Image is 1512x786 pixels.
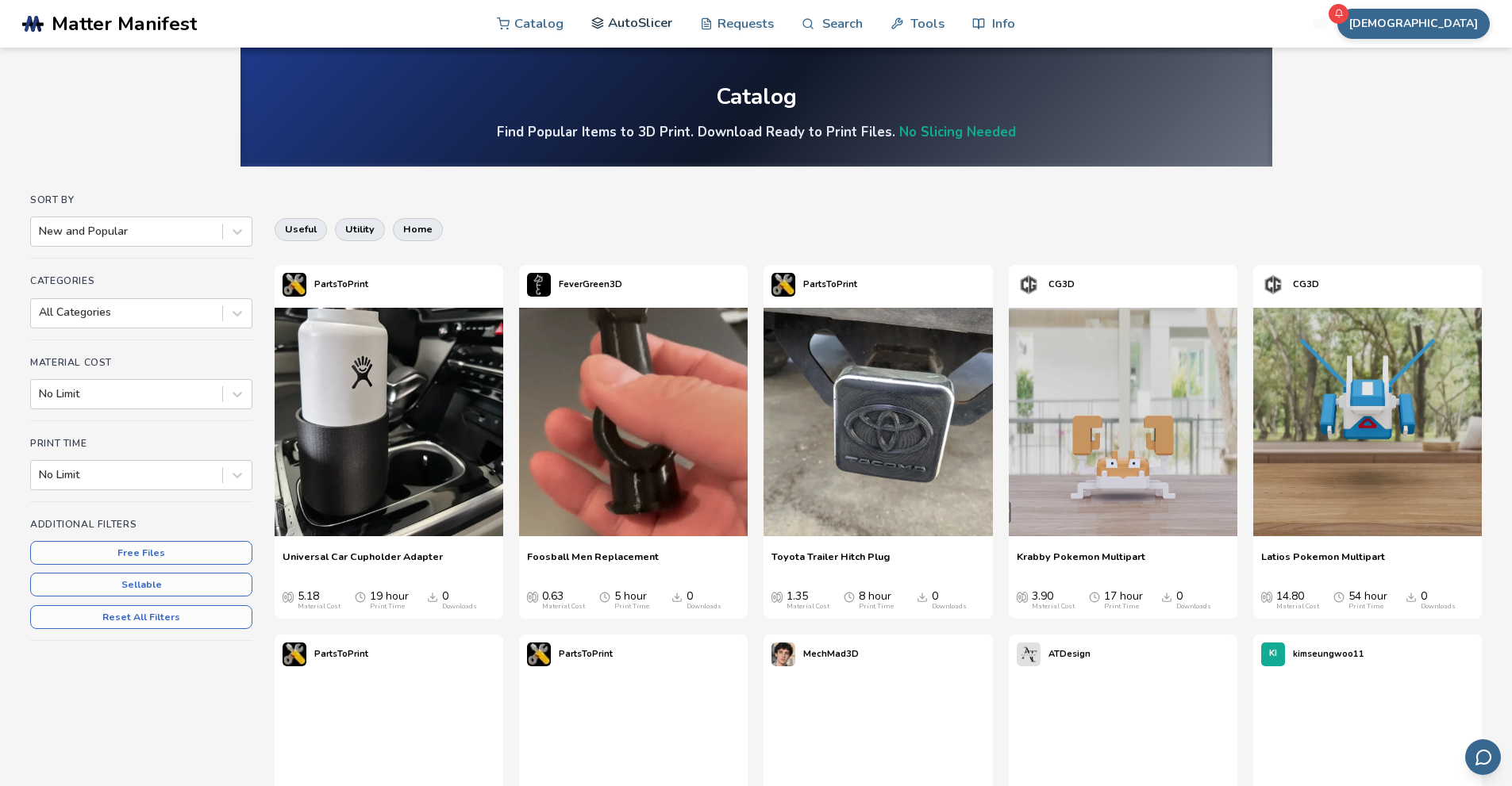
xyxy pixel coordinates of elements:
[932,603,967,611] div: Downloads
[559,646,613,662] p: PartsToPrint
[899,123,1016,141] a: No Slicing Needed
[716,85,797,109] div: Catalog
[275,265,376,305] a: PartsToPrint's profilePartsToPrint
[1337,9,1490,39] button: [DEMOGRAPHIC_DATA]
[1261,590,1272,603] span: Average Cost
[1406,590,1417,603] span: Downloads
[1176,590,1211,611] div: 0
[1017,550,1145,574] a: Krabby Pokemon Multipart
[764,265,865,305] a: PartsToPrint's profilePartsToPrint
[1421,603,1456,611] div: Downloads
[787,603,829,611] div: Material Cost
[1269,649,1277,659] span: KI
[497,123,1016,141] h4: Find Popular Items to 3D Print. Download Ready to Print Files.
[370,603,405,611] div: Print Time
[30,605,252,629] button: Reset All Filters
[1032,603,1075,611] div: Material Cost
[1465,739,1501,775] button: Send feedback via email
[1104,590,1143,611] div: 17 hour
[1261,550,1385,574] a: Latios Pokemon Multipart
[542,590,585,611] div: 0.63
[30,194,252,205] h4: Sort By
[314,276,368,293] p: PartsToPrint
[442,590,477,611] div: 0
[803,276,857,293] p: PartsToPrint
[614,603,649,611] div: Print Time
[614,590,649,611] div: 5 hour
[1009,265,1083,305] a: CG3D's profileCG3D
[599,590,610,603] span: Average Print Time
[30,573,252,596] button: Sellable
[1348,603,1383,611] div: Print Time
[519,265,630,305] a: FeverGreen3D's profileFeverGreen3D
[283,590,294,603] span: Average Cost
[39,469,42,481] input: No Limit
[275,218,327,240] button: useful
[283,273,306,297] img: PartsToPrint's profile
[1333,590,1345,603] span: Average Print Time
[803,646,859,662] p: MechMad3D
[1276,603,1319,611] div: Material Cost
[844,590,855,603] span: Average Print Time
[687,590,721,611] div: 0
[1089,590,1100,603] span: Average Print Time
[1261,273,1285,297] img: CG3D's profile
[30,275,252,286] h4: Categories
[1421,590,1456,611] div: 0
[30,541,252,565] button: Free Files
[771,590,783,603] span: Average Cost
[283,550,443,574] a: Universal Car Cupholder Adapter
[1048,276,1075,293] p: CG3D
[764,635,867,674] a: MechMad3D's profileMechMad3D
[370,590,409,611] div: 19 hour
[1009,635,1098,674] a: ATDesign's profileATDesign
[671,590,683,603] span: Downloads
[1253,265,1327,305] a: CG3D's profileCG3D
[39,306,42,319] input: All Categories
[1293,276,1319,293] p: CG3D
[687,603,721,611] div: Downloads
[298,590,340,611] div: 5.18
[917,590,928,603] span: Downloads
[1032,590,1075,611] div: 3.90
[519,635,621,674] a: PartsToPrint's profilePartsToPrint
[1017,642,1041,666] img: ATDesign's profile
[1293,646,1364,662] p: kimseungwoo11
[859,590,894,611] div: 8 hour
[39,388,42,401] input: No Limit
[1176,603,1211,611] div: Downloads
[1348,590,1387,611] div: 54 hour
[527,642,551,666] img: PartsToPrint's profile
[1104,603,1139,611] div: Print Time
[771,642,795,666] img: MechMad3D's profile
[932,590,967,611] div: 0
[30,519,252,530] h4: Additional Filters
[39,225,42,238] input: New and Popular
[355,590,366,603] span: Average Print Time
[335,218,385,240] button: utility
[527,590,538,603] span: Average Cost
[542,603,585,611] div: Material Cost
[1017,273,1041,297] img: CG3D's profile
[1161,590,1172,603] span: Downloads
[393,218,443,240] button: home
[787,590,829,611] div: 1.35
[559,276,622,293] p: FeverGreen3D
[1276,590,1319,611] div: 14.80
[527,550,659,574] span: Foosball Men Replacement
[1017,590,1028,603] span: Average Cost
[30,357,252,368] h4: Material Cost
[1048,646,1091,662] p: ATDesign
[442,603,477,611] div: Downloads
[30,438,252,449] h4: Print Time
[527,273,551,297] img: FeverGreen3D's profile
[52,13,197,35] span: Matter Manifest
[427,590,438,603] span: Downloads
[771,273,795,297] img: PartsToPrint's profile
[275,635,376,674] a: PartsToPrint's profilePartsToPrint
[771,550,890,574] a: Toyota Trailer Hitch Plug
